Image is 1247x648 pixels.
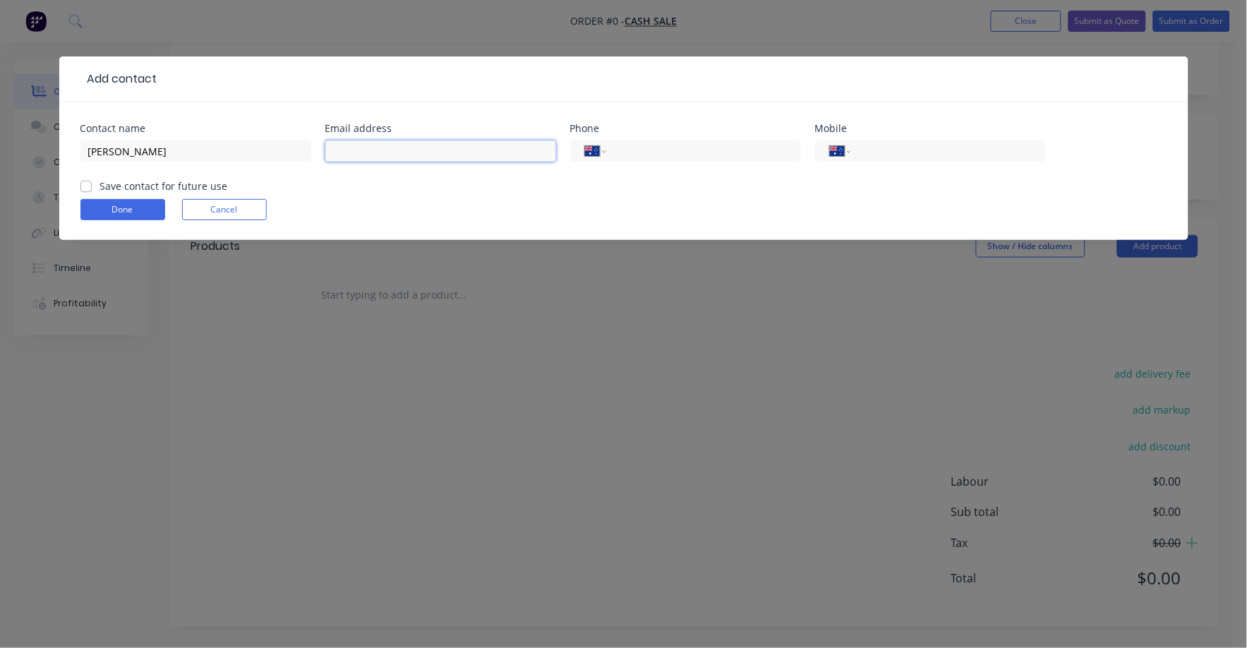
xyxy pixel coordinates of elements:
[182,199,267,220] button: Cancel
[100,179,228,193] label: Save contact for future use
[80,199,165,220] button: Done
[325,124,556,133] div: Email address
[815,124,1046,133] div: Mobile
[80,124,311,133] div: Contact name
[570,124,801,133] div: Phone
[80,71,157,88] div: Add contact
